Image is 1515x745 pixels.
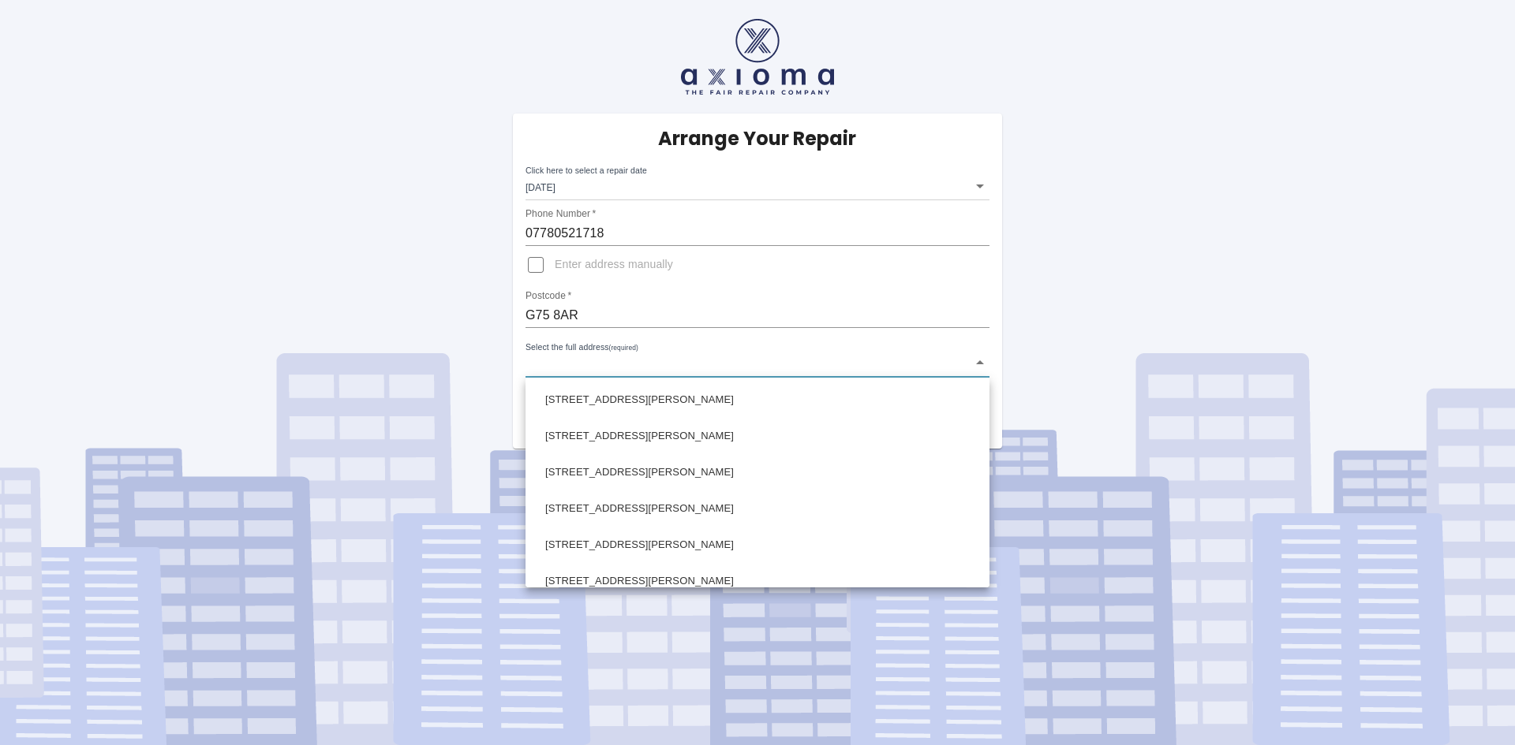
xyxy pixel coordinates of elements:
li: [STREET_ADDRESS][PERSON_NAME] [529,418,986,454]
li: [STREET_ADDRESS][PERSON_NAME] [529,527,986,563]
li: [STREET_ADDRESS][PERSON_NAME] [529,454,986,490]
li: [STREET_ADDRESS][PERSON_NAME] [529,382,986,418]
li: [STREET_ADDRESS][PERSON_NAME] [529,490,986,527]
li: [STREET_ADDRESS][PERSON_NAME] [529,563,986,599]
